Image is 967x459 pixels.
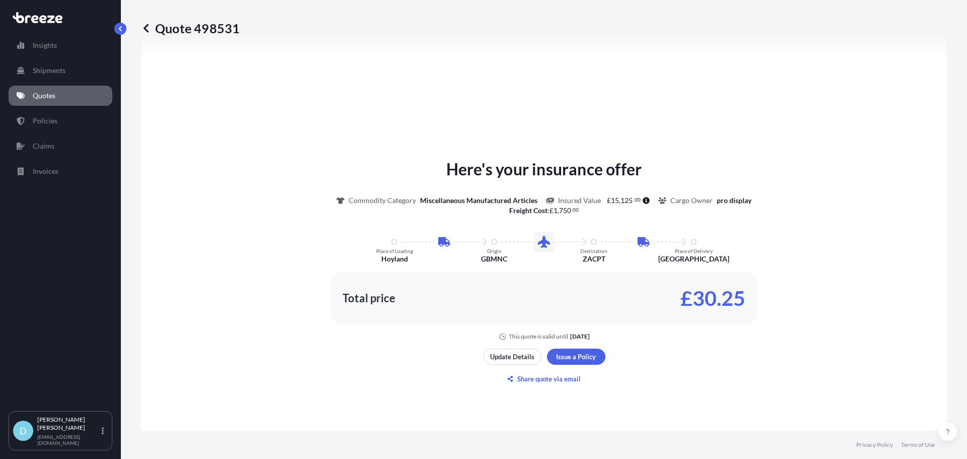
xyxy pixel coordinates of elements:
p: Quotes [33,91,55,101]
p: Hoyland [381,254,408,264]
p: This quote is valid until [509,333,568,341]
p: [GEOGRAPHIC_DATA] [658,254,729,264]
p: Quote 498531 [141,20,240,36]
a: Insights [9,35,112,55]
button: Issue a Policy [547,349,605,365]
p: Miscellaneous Manufactured Articles [420,195,537,206]
p: Origin [487,248,502,254]
p: Here's your insurance offer [446,157,642,181]
p: Destination [580,248,607,254]
span: 15 [611,197,619,204]
p: Update Details [490,352,534,362]
p: pro display [717,195,751,206]
p: Total price [342,293,395,303]
p: Invoices [33,166,58,176]
span: . [633,198,634,202]
span: 00 [573,208,579,212]
a: Shipments [9,60,112,81]
p: Cargo Owner [670,195,713,206]
p: : [509,206,579,216]
p: Insured Value [558,195,601,206]
span: 125 [620,197,633,204]
span: £ [549,207,554,214]
p: Claims [33,141,54,151]
button: Share quote via email [483,371,605,387]
button: Update Details [483,349,542,365]
span: £ [607,197,611,204]
span: 750 [559,207,571,214]
p: Share quote via email [517,374,581,384]
a: Terms of Use [901,441,935,449]
p: Policies [33,116,57,126]
span: , [619,197,620,204]
p: [PERSON_NAME] [PERSON_NAME] [37,416,100,432]
p: [EMAIL_ADDRESS][DOMAIN_NAME] [37,434,100,446]
p: Issue a Policy [556,352,596,362]
p: £30.25 [680,290,745,306]
b: Freight Cost [509,206,547,215]
p: ZACPT [583,254,605,264]
span: 00 [635,198,641,202]
span: 1 [554,207,558,214]
a: Claims [9,136,112,156]
a: Privacy Policy [856,441,893,449]
p: GBMNC [481,254,507,264]
p: Shipments [33,65,65,76]
p: Insights [33,40,57,50]
p: Place of Loading [376,248,413,254]
p: [DATE] [570,333,590,341]
span: , [558,207,559,214]
a: Policies [9,111,112,131]
p: Commodity Category [349,195,416,206]
a: Quotes [9,86,112,106]
span: D [20,426,27,436]
p: Place of Delivery [675,248,713,254]
a: Invoices [9,161,112,181]
span: . [572,208,573,212]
